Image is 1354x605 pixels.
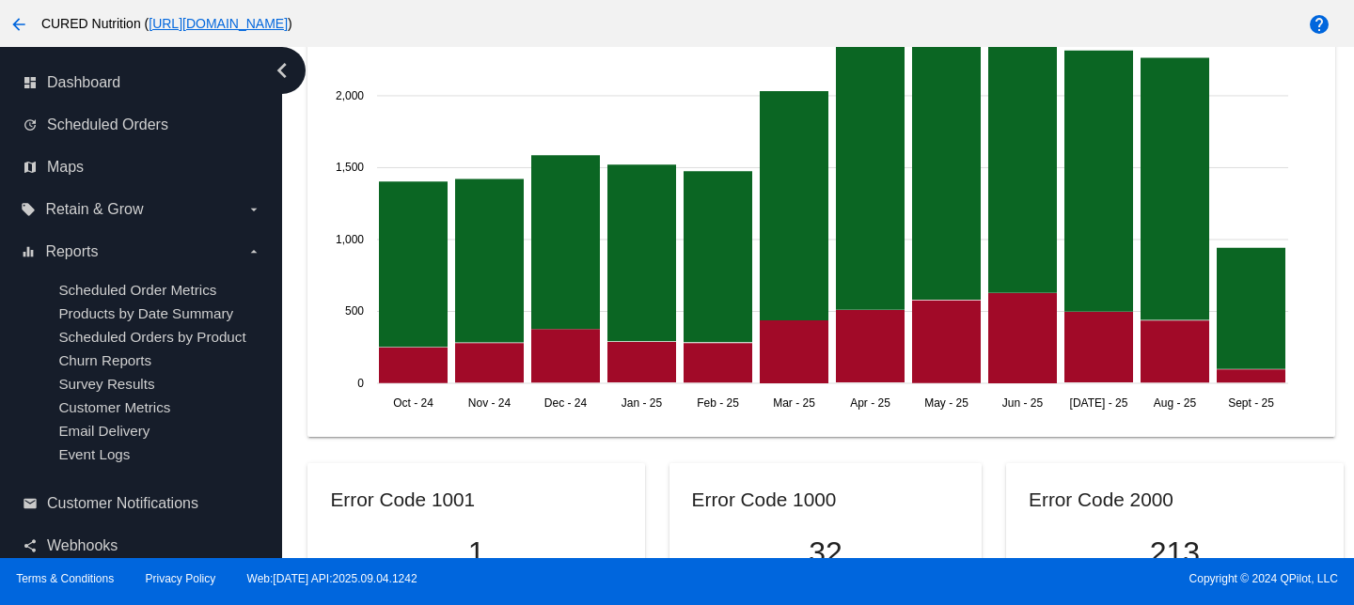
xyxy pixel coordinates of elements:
[58,423,150,439] a: Email Delivery
[23,152,261,182] a: map Maps
[336,89,364,102] text: 2,000
[1029,489,1173,510] h2: Error Code 2000
[47,495,198,512] span: Customer Notifications
[8,13,30,36] mat-icon: arrow_back
[58,376,154,392] a: Survey Results
[23,538,38,553] i: share
[21,202,36,217] i: local_offer
[1308,13,1330,36] mat-icon: help
[41,16,292,31] span: CURED Nutrition ( )
[23,160,38,175] i: map
[358,377,365,390] text: 0
[47,537,118,554] span: Webhooks
[47,159,84,176] span: Maps
[47,116,168,133] span: Scheduled Orders
[925,396,969,410] text: May - 25
[21,244,36,259] i: equalizer
[23,68,261,98] a: dashboard Dashboard
[149,16,288,31] a: [URL][DOMAIN_NAME]
[47,74,120,91] span: Dashboard
[23,489,261,519] a: email Customer Notifications
[23,496,38,511] i: email
[23,117,38,132] i: update
[246,202,261,217] i: arrow_drop_down
[58,282,216,298] a: Scheduled Order Metrics
[1229,396,1275,410] text: Sept - 25
[345,305,364,318] text: 500
[692,489,837,510] h2: Error Code 1000
[698,396,740,410] text: Feb - 25
[23,75,38,90] i: dashboard
[336,233,364,246] text: 1,000
[336,162,364,175] text: 1,500
[851,396,891,410] text: Apr - 25
[330,489,475,510] h2: Error Code 1001
[1029,535,1320,570] p: 213
[468,396,512,410] text: Nov - 24
[1002,396,1044,410] text: Jun - 25
[1154,396,1197,410] text: Aug - 25
[16,572,114,585] a: Terms & Conditions
[58,352,151,368] a: Churn Reports
[246,244,261,259] i: arrow_drop_down
[23,531,261,561] a: share Webhooks
[58,329,245,345] a: Scheduled Orders by Product
[394,396,434,410] text: Oct - 24
[692,535,960,570] p: 32
[23,110,261,140] a: update Scheduled Orders
[58,305,233,321] a: Products by Date Summary
[544,396,588,410] text: Dec - 24
[622,396,663,410] text: Jan - 25
[58,399,170,415] a: Customer Metrics
[330,535,622,570] p: 1
[58,446,130,462] a: Event Logs
[247,572,417,585] a: Web:[DATE] API:2025.09.04.1242
[774,396,816,410] text: Mar - 25
[146,572,216,585] a: Privacy Policy
[693,572,1338,585] span: Copyright © 2024 QPilot, LLC
[267,55,297,85] i: chevron_left
[45,243,98,260] span: Reports
[45,201,143,218] span: Retain & Grow
[1070,396,1128,410] text: [DATE] - 25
